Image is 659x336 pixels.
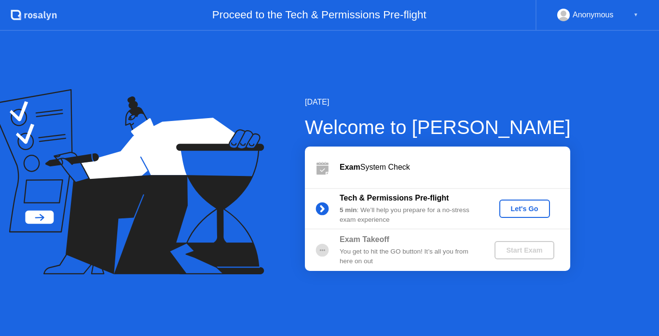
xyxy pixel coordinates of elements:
[340,235,389,243] b: Exam Takeoff
[633,9,638,21] div: ▼
[340,163,360,171] b: Exam
[340,161,570,173] div: System Check
[494,241,554,259] button: Start Exam
[340,194,449,202] b: Tech & Permissions Pre-flight
[305,96,571,108] div: [DATE]
[499,200,550,218] button: Let's Go
[340,247,479,267] div: You get to hit the GO button! It’s all you from here on out
[503,205,546,213] div: Let's Go
[305,113,571,142] div: Welcome to [PERSON_NAME]
[340,205,479,225] div: : We’ll help you prepare for a no-stress exam experience
[498,246,550,254] div: Start Exam
[573,9,614,21] div: Anonymous
[340,206,357,214] b: 5 min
